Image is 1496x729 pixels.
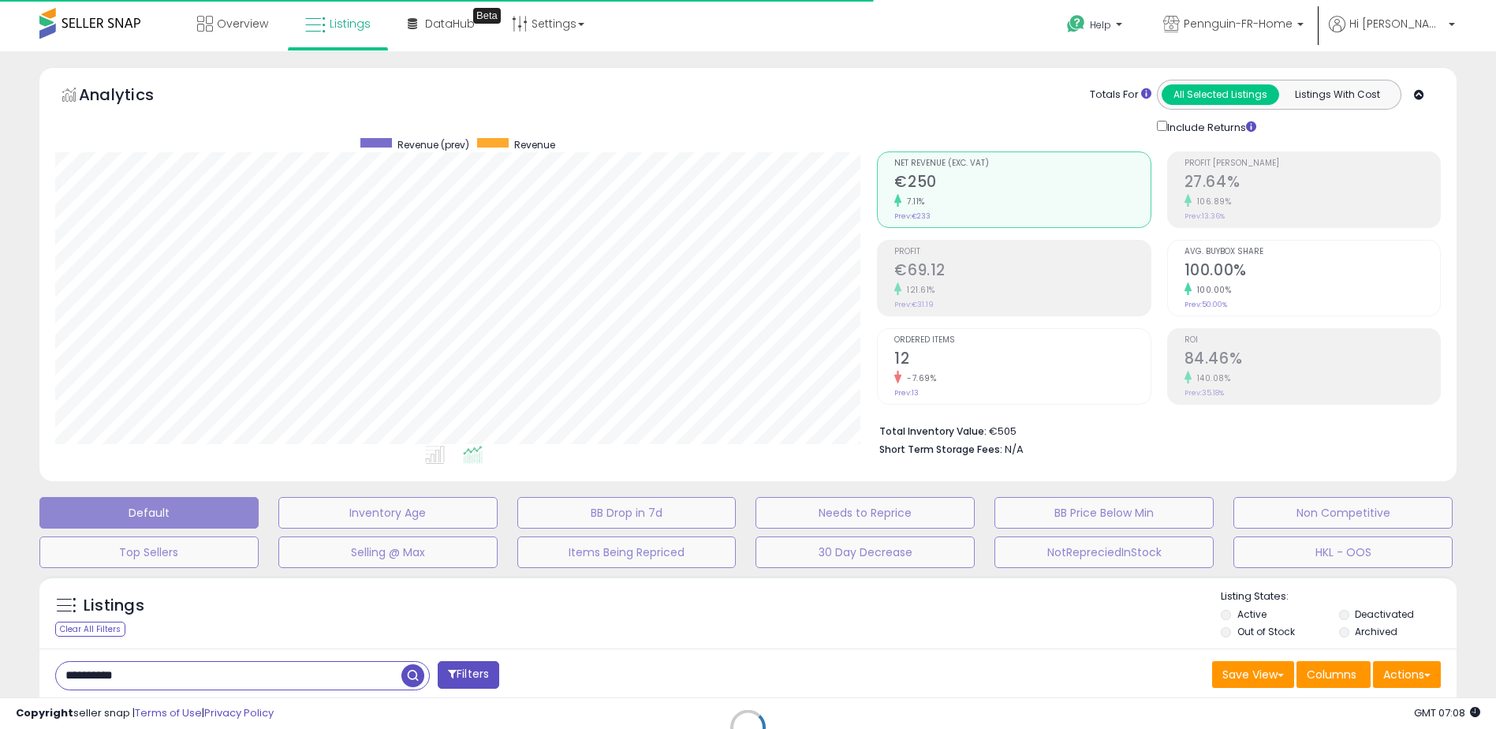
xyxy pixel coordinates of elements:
[39,497,259,529] button: Default
[879,424,987,438] b: Total Inventory Value:
[1278,84,1396,105] button: Listings With Cost
[1329,16,1455,51] a: Hi [PERSON_NAME]
[1184,261,1440,282] h2: 100.00%
[1233,497,1453,529] button: Non Competitive
[901,284,935,296] small: 121.61%
[894,261,1150,282] h2: €69.12
[894,159,1150,168] span: Net Revenue (Exc. VAT)
[894,350,1150,371] h2: 12
[1192,372,1231,384] small: 140.08%
[397,138,469,151] span: Revenue (prev)
[1145,118,1275,136] div: Include Returns
[1184,159,1440,168] span: Profit [PERSON_NAME]
[514,138,555,151] span: Revenue
[517,497,737,529] button: BB Drop in 7d
[894,336,1150,345] span: Ordered Items
[894,211,931,221] small: Prev: €233
[1066,14,1086,34] i: Get Help
[217,16,268,32] span: Overview
[901,372,936,384] small: -7.69%
[1349,16,1444,32] span: Hi [PERSON_NAME]
[879,443,1002,456] b: Short Term Storage Fees:
[1184,336,1440,345] span: ROI
[879,421,1429,439] li: €505
[755,536,975,568] button: 30 Day Decrease
[1005,442,1024,457] span: N/A
[1054,2,1138,51] a: Help
[1192,196,1232,207] small: 106.89%
[39,536,259,568] button: Top Sellers
[1090,88,1151,103] div: Totals For
[894,300,934,309] small: Prev: €31.19
[1184,248,1440,256] span: Avg. Buybox Share
[1184,16,1293,32] span: Pennguin-FR-Home
[1184,173,1440,194] h2: 27.64%
[330,16,371,32] span: Listings
[1192,284,1232,296] small: 100.00%
[79,84,185,110] h5: Analytics
[994,497,1214,529] button: BB Price Below Min
[1233,536,1453,568] button: HKL - OOS
[278,497,498,529] button: Inventory Age
[473,8,501,24] div: Tooltip anchor
[994,536,1214,568] button: NotRepreciedInStock
[1162,84,1279,105] button: All Selected Listings
[1184,300,1227,309] small: Prev: 50.00%
[894,388,919,398] small: Prev: 13
[1090,18,1111,32] span: Help
[894,248,1150,256] span: Profit
[901,196,925,207] small: 7.11%
[517,536,737,568] button: Items Being Repriced
[755,497,975,529] button: Needs to Reprice
[894,173,1150,194] h2: €250
[1184,350,1440,371] h2: 84.46%
[1184,211,1225,221] small: Prev: 13.36%
[278,536,498,568] button: Selling @ Max
[1184,388,1224,398] small: Prev: 35.18%
[425,16,475,32] span: DataHub
[16,705,73,720] strong: Copyright
[16,706,274,721] div: seller snap | |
